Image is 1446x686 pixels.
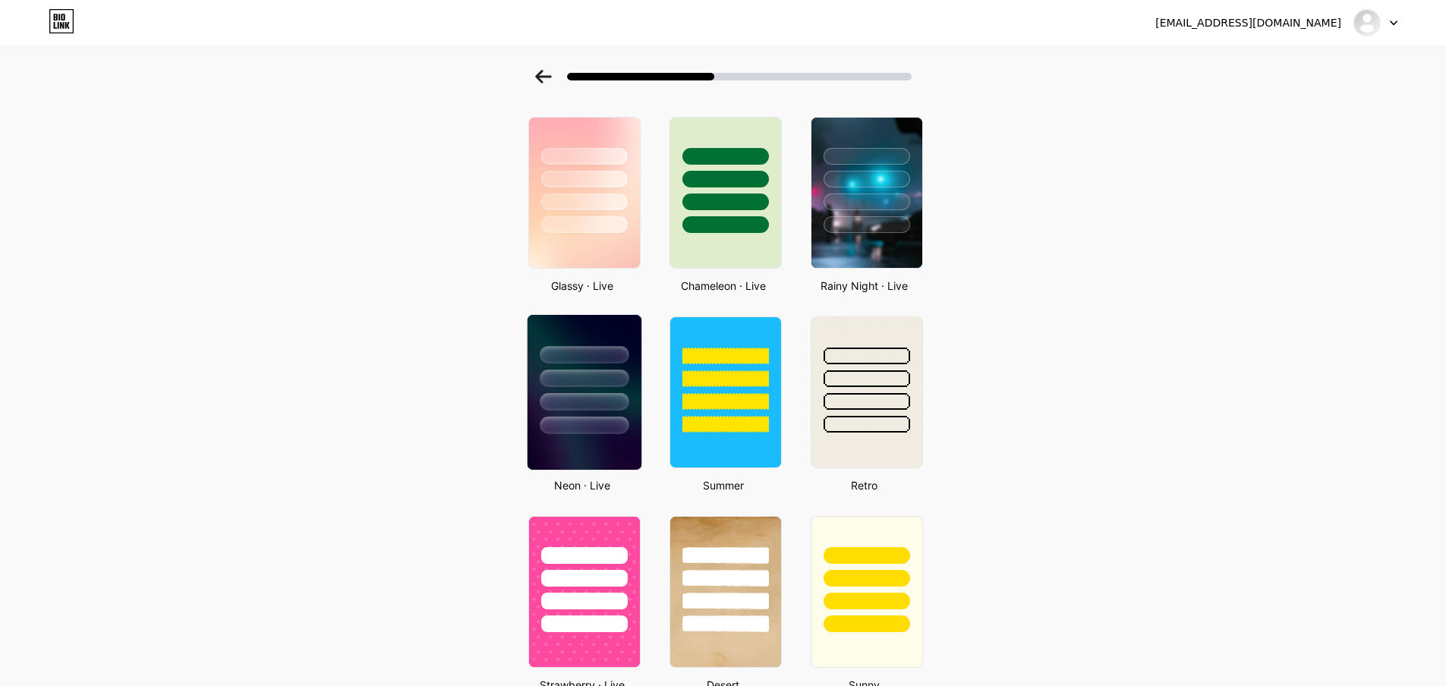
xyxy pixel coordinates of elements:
[665,278,782,294] div: Chameleon · Live
[524,477,641,493] div: Neon · Live
[665,477,782,493] div: Summer
[1155,15,1341,31] div: [EMAIL_ADDRESS][DOMAIN_NAME]
[806,278,923,294] div: Rainy Night · Live
[806,477,923,493] div: Retro
[524,278,641,294] div: Glassy · Live
[527,315,641,470] img: neon.jpg
[1353,8,1381,37] img: nexgendataentry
